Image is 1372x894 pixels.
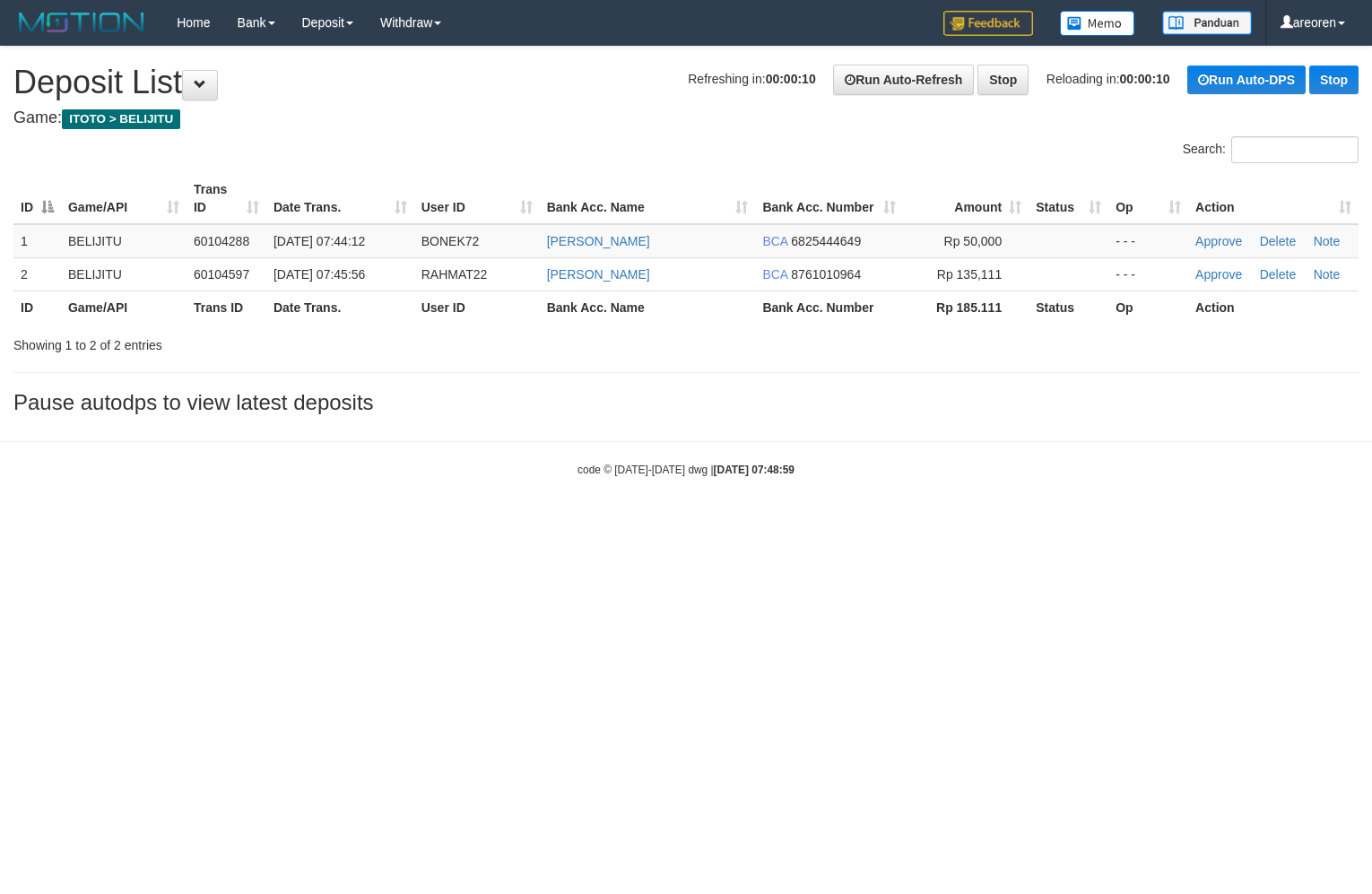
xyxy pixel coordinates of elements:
[421,234,480,248] span: BONEK72
[1187,65,1306,94] a: Run Auto-DPS
[791,267,861,282] span: Copy 8761010964 to clipboard
[414,173,540,224] th: User ID: activate to sort column ascending
[61,257,187,291] td: BELIJITU
[1108,257,1188,291] td: - - -
[714,464,795,476] strong: [DATE] 07:48:59
[1260,267,1296,282] a: Delete
[274,267,365,282] span: [DATE] 07:45:56
[791,234,861,248] span: Copy 6825444649 to clipboard
[547,234,650,248] a: [PERSON_NAME]
[547,267,650,282] a: [PERSON_NAME]
[1188,173,1359,224] th: Action: activate to sort column ascending
[187,291,266,324] th: Trans ID
[944,234,1003,248] span: Rp 50,000
[62,109,180,129] span: ITOTO > BELIJITU
[13,291,61,324] th: ID
[13,329,559,354] div: Showing 1 to 2 of 2 entries
[1029,291,1108,324] th: Status
[1046,72,1170,86] span: Reloading in:
[540,173,756,224] th: Bank Acc. Name: activate to sort column ascending
[194,234,249,248] span: 60104288
[833,65,974,95] a: Run Auto-Refresh
[266,291,414,324] th: Date Trans.
[688,72,815,86] span: Refreshing in:
[1309,65,1359,94] a: Stop
[1231,136,1359,163] input: Search:
[13,65,1359,100] h1: Deposit List
[1314,234,1341,248] a: Note
[762,267,787,282] span: BCA
[1120,72,1170,86] strong: 00:00:10
[755,173,903,224] th: Bank Acc. Number: activate to sort column ascending
[1060,11,1135,36] img: Button%20Memo.svg
[903,173,1029,224] th: Amount: activate to sort column ascending
[13,173,61,224] th: ID: activate to sort column descending
[1183,136,1359,163] label: Search:
[943,11,1033,36] img: Feedback.jpg
[13,224,61,258] td: 1
[977,65,1029,95] a: Stop
[1188,291,1359,324] th: Action
[937,267,1002,282] span: Rp 135,111
[61,173,187,224] th: Game/API: activate to sort column ascending
[421,267,488,282] span: RAHMAT22
[1195,267,1242,282] a: Approve
[13,257,61,291] td: 2
[577,464,795,476] small: code © [DATE]-[DATE] dwg |
[274,234,365,248] span: [DATE] 07:44:12
[755,291,903,324] th: Bank Acc. Number
[1195,234,1242,248] a: Approve
[766,72,816,86] strong: 00:00:10
[1029,173,1108,224] th: Status: activate to sort column ascending
[540,291,756,324] th: Bank Acc. Name
[61,224,187,258] td: BELIJITU
[1108,173,1188,224] th: Op: activate to sort column ascending
[903,291,1029,324] th: Rp 185.111
[1108,291,1188,324] th: Op
[414,291,540,324] th: User ID
[61,291,187,324] th: Game/API
[266,173,414,224] th: Date Trans.: activate to sort column ascending
[194,267,249,282] span: 60104597
[13,9,150,36] img: MOTION_logo.png
[1314,267,1341,282] a: Note
[1108,224,1188,258] td: - - -
[13,109,1359,127] h4: Game:
[13,391,1359,414] h3: Pause autodps to view latest deposits
[762,234,787,248] span: BCA
[1162,11,1252,35] img: panduan.png
[187,173,266,224] th: Trans ID: activate to sort column ascending
[1260,234,1296,248] a: Delete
